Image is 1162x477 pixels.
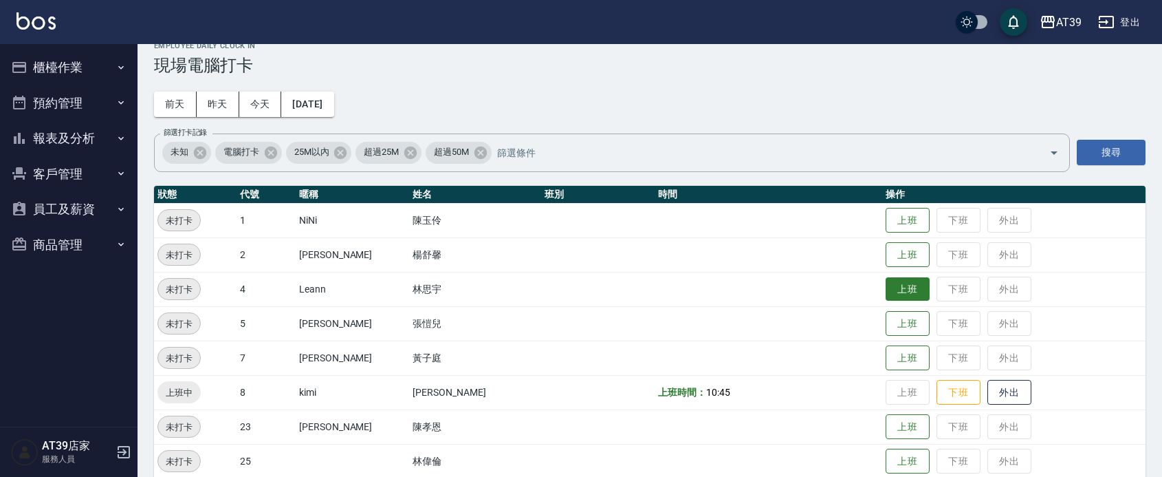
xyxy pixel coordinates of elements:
[1043,142,1065,164] button: Open
[882,186,1145,204] th: 操作
[17,12,56,30] img: Logo
[886,208,930,233] button: 上班
[936,380,980,405] button: 下班
[886,449,930,474] button: 上班
[541,186,655,204] th: 班別
[426,142,492,164] div: 超過50M
[197,92,239,117] button: 昨天
[355,142,421,164] div: 超過25M
[409,341,541,375] td: 黃子庭
[1056,14,1082,31] div: AT39
[281,92,333,117] button: [DATE]
[11,438,39,466] img: Person
[286,145,338,159] span: 25M以內
[886,311,930,337] button: 上班
[158,351,200,365] span: 未打卡
[296,410,409,444] td: [PERSON_NAME]
[409,186,541,204] th: 姓名
[409,272,541,306] td: 林思宇
[215,142,282,164] div: 電腦打卡
[409,306,541,341] td: 張愷兒
[6,50,132,85] button: 櫃檯作業
[154,56,1145,75] h3: 現場電腦打卡
[6,85,132,121] button: 預約管理
[409,203,541,237] td: 陳玉伶
[1077,140,1145,165] button: 搜尋
[157,385,201,400] span: 上班中
[296,272,409,306] td: Leann
[658,387,706,398] b: 上班時間：
[42,439,112,453] h5: AT39店家
[426,145,477,159] span: 超過50M
[296,186,409,204] th: 暱稱
[296,203,409,237] td: NiNi
[158,420,200,434] span: 未打卡
[286,142,352,164] div: 25M以內
[42,453,112,465] p: 服務人員
[237,341,296,375] td: 7
[409,237,541,272] td: 楊舒馨
[296,375,409,410] td: kimi
[158,213,200,228] span: 未打卡
[296,341,409,375] td: [PERSON_NAME]
[237,237,296,272] td: 2
[237,203,296,237] td: 1
[154,41,1145,50] h2: Employee Daily Clock In
[409,375,541,410] td: [PERSON_NAME]
[158,454,200,469] span: 未打卡
[162,145,197,159] span: 未知
[164,127,207,138] label: 篩選打卡記錄
[655,186,881,204] th: 時間
[154,186,237,204] th: 狀態
[237,306,296,341] td: 5
[355,145,407,159] span: 超過25M
[158,317,200,331] span: 未打卡
[237,186,296,204] th: 代號
[886,414,930,440] button: 上班
[886,346,930,371] button: 上班
[154,92,197,117] button: 前天
[237,375,296,410] td: 8
[494,140,1025,165] input: 篩選條件
[886,242,930,268] button: 上班
[158,248,200,262] span: 未打卡
[215,145,267,159] span: 電腦打卡
[6,191,132,227] button: 員工及薪資
[6,227,132,263] button: 商品管理
[6,120,132,156] button: 報表及分析
[1034,8,1087,36] button: AT39
[6,156,132,192] button: 客戶管理
[162,142,211,164] div: 未知
[409,410,541,444] td: 陳孝恩
[1000,8,1027,36] button: save
[158,282,200,297] span: 未打卡
[237,272,296,306] td: 4
[239,92,282,117] button: 今天
[987,380,1031,405] button: 外出
[1093,10,1145,35] button: 登出
[237,410,296,444] td: 23
[886,277,930,301] button: 上班
[296,306,409,341] td: [PERSON_NAME]
[296,237,409,272] td: [PERSON_NAME]
[706,387,730,398] span: 10:45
